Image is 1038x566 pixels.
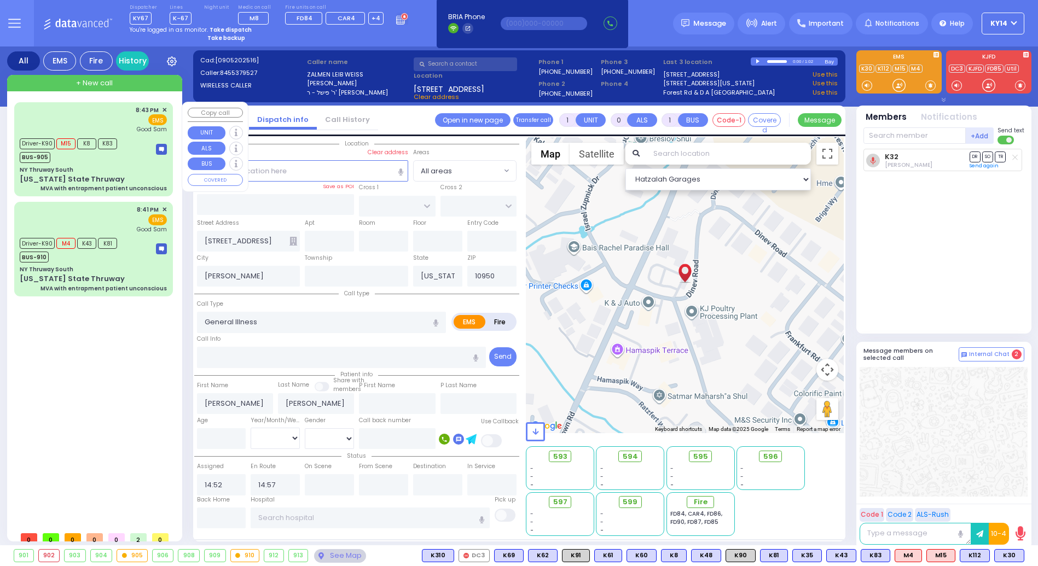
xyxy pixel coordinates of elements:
div: K61 [594,549,622,562]
div: M4 [895,549,922,562]
div: BLS [528,549,558,562]
div: K43 [826,549,856,562]
label: Back Home [197,495,230,504]
span: K-67 [170,12,192,25]
div: 909 [205,550,225,562]
div: ALS [926,549,955,562]
label: Caller name [307,57,410,67]
a: Forest Rd & D A [GEOGRAPHIC_DATA] [663,88,775,97]
button: Message [798,113,842,127]
div: EMS [43,51,76,71]
span: M8 [250,14,259,22]
label: Night unit [204,4,229,11]
div: 0:00 [792,55,802,68]
label: Save as POI [323,183,354,190]
span: 595 [693,451,708,462]
span: CAR4 [338,14,355,22]
span: SO [982,151,993,162]
label: Call Info [197,335,221,343]
span: Other building occupants [289,237,297,246]
input: Search a contact [414,57,517,71]
span: All areas [421,166,452,177]
div: K112 [960,549,990,562]
label: Cross 2 [440,183,462,192]
label: [PHONE_NUMBER] [601,67,655,75]
span: Fire [694,497,708,507]
div: K35 [792,549,822,562]
span: Phone 2 [538,79,597,89]
img: message-box.svg [156,243,167,254]
span: - [530,464,534,472]
label: Entry Code [467,219,498,227]
div: K83 [861,549,890,562]
span: + New call [76,78,113,89]
div: 912 [264,550,283,562]
div: BLS [661,549,687,562]
div: K310 [422,549,454,562]
span: - [600,481,604,489]
span: 596 [763,451,778,462]
label: Room [359,219,375,227]
img: message-box.svg [156,144,167,155]
button: Map camera controls [816,359,838,381]
button: Drag Pegman onto the map to open Street View [816,398,838,420]
div: K30 [994,549,1024,562]
button: UNIT [576,113,606,127]
button: Toggle fullscreen view [816,143,838,165]
div: Fire [80,51,113,71]
a: Open this area in Google Maps (opens a new window) [529,419,565,433]
span: 599 [623,497,637,507]
label: Floor [413,219,426,227]
span: - [600,472,604,481]
input: Search hospital [251,507,489,528]
div: 905 [117,550,147,562]
strong: Take backup [207,34,245,42]
button: COVERED [188,174,243,186]
div: ZALMEN LEIB WEISS [675,252,694,285]
label: Pick up [495,495,515,504]
div: K48 [691,549,721,562]
label: Age [197,416,208,425]
span: K83 [98,138,117,149]
a: Call History [317,114,378,125]
span: Good Sam [137,125,167,133]
span: - [530,472,534,481]
label: Last Name [278,381,309,389]
label: On Scene [305,462,332,471]
div: 908 [178,550,199,562]
span: 0 [43,533,59,541]
button: Send [489,347,517,366]
span: EMS [148,114,167,125]
label: Clear address [368,148,408,157]
span: Phone 4 [601,79,659,89]
div: BLS [960,549,990,562]
label: ר' פישל - ר' [PERSON_NAME] [307,88,410,97]
span: BUS-905 [20,152,50,163]
span: - [740,481,744,489]
a: Util [1005,65,1019,73]
span: FD84 [297,14,312,22]
a: DC3 [949,65,965,73]
label: P First Name [359,381,395,390]
label: Call Type [197,300,223,308]
label: Location [414,71,535,80]
span: All areas [413,160,517,181]
div: NY Thruway South [20,166,73,174]
div: K62 [528,549,558,562]
label: WIRELESS CALLER [200,81,304,90]
span: Moses Witriol [885,161,932,169]
div: [US_STATE] State Thruway [20,174,125,185]
span: 8455379527 [220,68,257,77]
button: ALS [627,113,657,127]
span: Internal Chat [969,351,1010,358]
span: 2 [1012,349,1022,359]
label: En Route [251,462,276,471]
span: - [530,526,534,534]
span: Send text [998,126,1024,135]
div: K91 [562,549,590,562]
button: BUS [188,157,225,171]
label: [PHONE_NUMBER] [538,89,593,97]
span: All areas [414,161,501,180]
span: Phone 3 [601,57,659,67]
div: 904 [91,550,112,562]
